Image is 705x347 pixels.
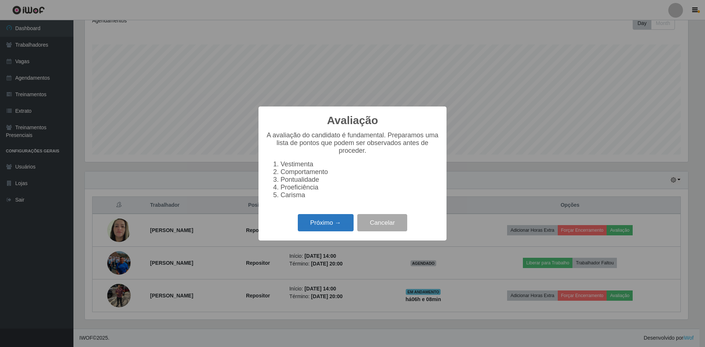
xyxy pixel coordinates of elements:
button: Próximo → [298,214,354,231]
li: Comportamento [281,168,439,176]
button: Cancelar [357,214,407,231]
li: Carisma [281,191,439,199]
li: Pontualidade [281,176,439,184]
li: Proeficiência [281,184,439,191]
h2: Avaliação [327,114,378,127]
li: Vestimenta [281,160,439,168]
p: A avaliação do candidato é fundamental. Preparamos uma lista de pontos que podem ser observados a... [266,131,439,155]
